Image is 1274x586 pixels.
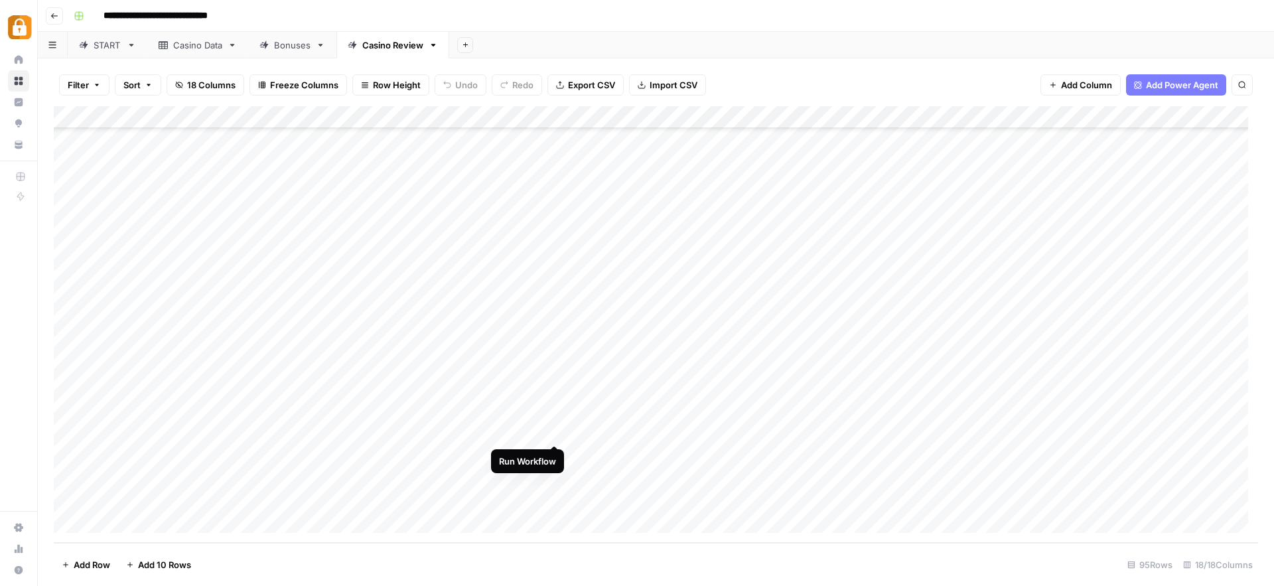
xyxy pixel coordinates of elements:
span: Add Column [1061,78,1112,92]
span: Import CSV [650,78,697,92]
div: 95 Rows [1122,554,1178,575]
span: Sort [123,78,141,92]
span: Add Row [74,558,110,571]
a: Casino Data [147,32,248,58]
a: START [68,32,147,58]
button: Redo [492,74,542,96]
button: Help + Support [8,559,29,581]
span: Row Height [373,78,421,92]
button: Workspace: Adzz [8,11,29,44]
button: Add Column [1040,74,1121,96]
button: Freeze Columns [249,74,347,96]
div: Casino Review [362,38,423,52]
a: Browse [8,70,29,92]
a: Casino Review [336,32,449,58]
img: Adzz Logo [8,15,32,39]
button: Row Height [352,74,429,96]
a: Usage [8,538,29,559]
button: Import CSV [629,74,706,96]
span: 18 Columns [187,78,236,92]
span: Export CSV [568,78,615,92]
span: Filter [68,78,89,92]
div: Casino Data [173,38,222,52]
div: 18/18 Columns [1178,554,1258,575]
span: Freeze Columns [270,78,338,92]
button: 18 Columns [167,74,244,96]
button: Filter [59,74,109,96]
a: Home [8,49,29,70]
span: Undo [455,78,478,92]
button: Add Power Agent [1126,74,1226,96]
div: Bonuses [274,38,311,52]
div: START [94,38,121,52]
button: Add 10 Rows [118,554,199,575]
a: Opportunities [8,113,29,134]
span: Add Power Agent [1146,78,1218,92]
button: Undo [435,74,486,96]
button: Export CSV [547,74,624,96]
a: Your Data [8,134,29,155]
a: Insights [8,92,29,113]
a: Bonuses [248,32,336,58]
button: Add Row [54,554,118,575]
a: Settings [8,517,29,538]
button: Sort [115,74,161,96]
span: Redo [512,78,533,92]
div: Run Workflow [499,455,556,468]
span: Add 10 Rows [138,558,191,571]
